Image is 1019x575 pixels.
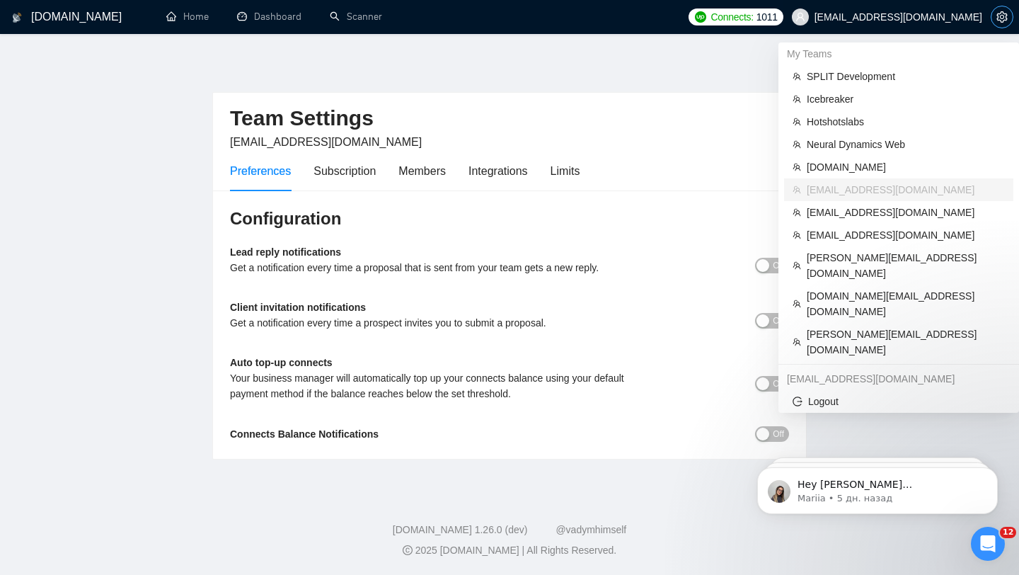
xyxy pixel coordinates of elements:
div: Get a notification every time a prospect invites you to submit a proposal. [230,315,650,331]
span: Neural Dynamics Web [807,137,1005,152]
div: Limits [551,162,580,180]
div: Preferences [230,162,291,180]
span: team [793,163,801,171]
span: team [793,261,801,270]
span: team [793,338,801,346]
span: [EMAIL_ADDRESS][DOMAIN_NAME] [807,205,1005,220]
div: 2025 [DOMAIN_NAME] | All Rights Reserved. [11,543,1008,558]
a: dashboardDashboard [237,11,301,23]
div: Integrations [468,162,528,180]
span: Off [773,426,784,442]
iframe: Intercom notifications сообщение [736,438,1019,537]
button: setting [991,6,1013,28]
span: user [795,12,805,22]
span: [EMAIL_ADDRESS][DOMAIN_NAME] [230,136,422,148]
span: team [793,118,801,126]
h2: Team Settings [230,104,789,133]
span: team [793,140,801,149]
div: Get a notification every time a proposal that is sent from your team gets a new reply. [230,260,650,275]
span: team [793,186,801,194]
h3: Configuration [230,207,789,230]
span: [DOMAIN_NAME] [807,159,1005,175]
div: vladyslavsharahov@gmail.com [778,368,1019,390]
a: [DOMAIN_NAME] 1.26.0 (dev) [393,524,528,535]
span: copyright [403,545,413,555]
span: [PERSON_NAME][EMAIL_ADDRESS][DOMAIN_NAME] [807,326,1005,358]
div: Members [398,162,446,180]
span: logout [793,397,802,406]
span: 12 [1000,527,1016,538]
span: SPLIT Development [807,69,1005,84]
a: searchScanner [330,11,382,23]
img: logo [12,6,22,29]
a: @vadymhimself [555,524,626,535]
span: Icebreaker [807,91,1005,107]
span: 1011 [756,9,778,25]
span: Logout [793,394,1005,409]
div: My Teams [778,42,1019,65]
div: Your business manager will automatically top up your connects balance using your default payment ... [230,370,650,402]
span: Hotshotslabs [807,114,1005,130]
b: Lead reply notifications [230,246,341,258]
b: Auto top-up connects [230,357,333,368]
a: homeHome [166,11,209,23]
div: Subscription [313,162,376,180]
b: Connects Balance Notifications [230,428,379,440]
b: Client invitation notifications [230,302,366,313]
span: [DOMAIN_NAME][EMAIL_ADDRESS][DOMAIN_NAME] [807,288,1005,319]
span: team [793,300,801,308]
span: Connects: [710,9,753,25]
span: [EMAIL_ADDRESS][DOMAIN_NAME] [807,182,1005,198]
span: team [793,72,801,81]
span: [PERSON_NAME][EMAIL_ADDRESS][DOMAIN_NAME] [807,250,1005,281]
span: team [793,208,801,217]
a: setting [991,11,1013,23]
iframe: Intercom live chat [971,527,1005,561]
span: team [793,231,801,239]
span: team [793,95,801,103]
img: upwork-logo.png [695,11,706,23]
span: [EMAIL_ADDRESS][DOMAIN_NAME] [807,227,1005,243]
